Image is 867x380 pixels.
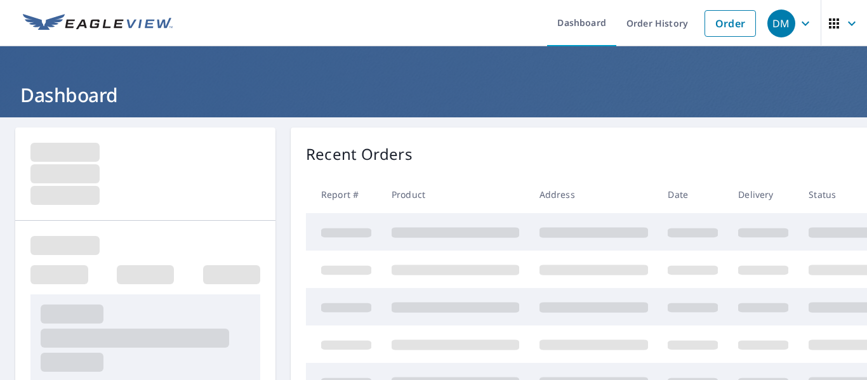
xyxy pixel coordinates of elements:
[306,143,413,166] p: Recent Orders
[728,176,798,213] th: Delivery
[658,176,728,213] th: Date
[767,10,795,37] div: DM
[705,10,756,37] a: Order
[15,82,852,108] h1: Dashboard
[23,14,173,33] img: EV Logo
[381,176,529,213] th: Product
[529,176,658,213] th: Address
[306,176,381,213] th: Report #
